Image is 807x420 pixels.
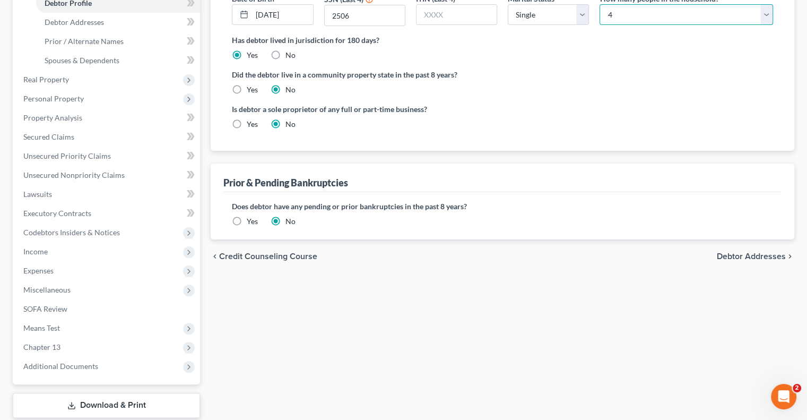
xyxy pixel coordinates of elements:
span: Secured Claims [23,132,74,141]
a: Unsecured Priority Claims [15,147,200,166]
div: Prior & Pending Bankruptcies [223,176,348,189]
span: Real Property [23,75,69,84]
label: No [285,84,296,95]
span: Executory Contracts [23,209,91,218]
a: Spouses & Dependents [36,51,200,70]
button: Debtor Addresses chevron_right [717,252,794,261]
span: SOFA Review [23,304,67,313]
i: chevron_left [211,252,219,261]
span: Property Analysis [23,113,82,122]
label: Yes [247,119,258,130]
span: Unsecured Priority Claims [23,151,111,160]
a: Debtor Addresses [36,13,200,32]
span: Prior / Alternate Names [45,37,124,46]
span: Codebtors Insiders & Notices [23,228,120,237]
label: Yes [247,84,258,95]
a: Prior / Alternate Names [36,32,200,51]
span: Unsecured Nonpriority Claims [23,170,125,179]
iframe: Intercom live chat [771,384,796,409]
span: Personal Property [23,94,84,103]
span: Lawsuits [23,190,52,199]
span: Credit Counseling Course [219,252,317,261]
input: XXXX [325,5,405,25]
i: chevron_right [786,252,794,261]
a: SOFA Review [15,299,200,319]
span: Expenses [23,266,54,275]
a: Unsecured Nonpriority Claims [15,166,200,185]
label: Does debtor have any pending or prior bankruptcies in the past 8 years? [232,201,773,212]
span: Additional Documents [23,362,98,371]
label: No [285,50,296,61]
a: Download & Print [13,393,200,418]
span: Means Test [23,323,60,332]
span: Debtor Addresses [45,18,104,27]
label: Did the debtor live in a community property state in the past 8 years? [232,69,773,80]
label: No [285,119,296,130]
a: Executory Contracts [15,204,200,223]
input: MM/DD/YYYY [252,5,313,25]
label: Yes [247,50,258,61]
a: Secured Claims [15,127,200,147]
label: No [285,216,296,227]
a: Lawsuits [15,185,200,204]
span: Income [23,247,48,256]
button: chevron_left Credit Counseling Course [211,252,317,261]
a: Property Analysis [15,108,200,127]
span: Miscellaneous [23,285,71,294]
label: Has debtor lived in jurisdiction for 180 days? [232,35,773,46]
span: Debtor Addresses [717,252,786,261]
span: Spouses & Dependents [45,56,119,65]
span: 2 [793,384,801,392]
input: XXXX [416,5,497,25]
label: Is debtor a sole proprietor of any full or part-time business? [232,104,497,115]
span: Chapter 13 [23,342,60,352]
label: Yes [247,216,258,227]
